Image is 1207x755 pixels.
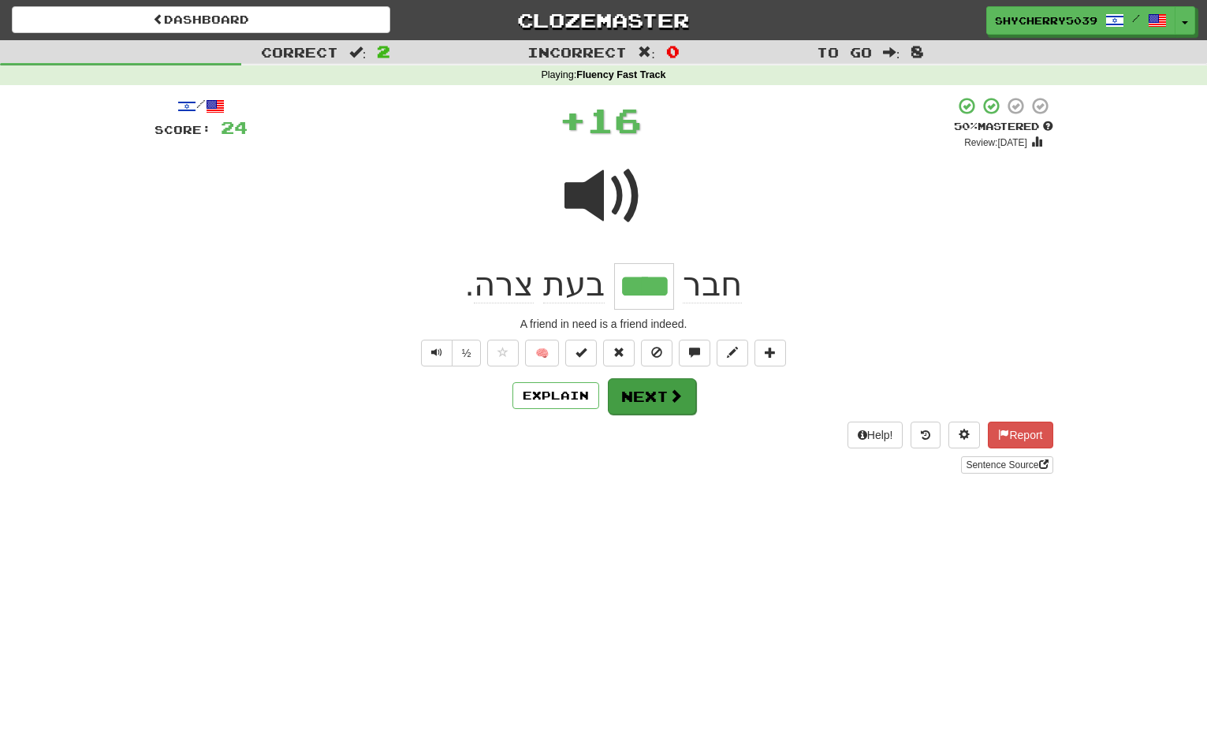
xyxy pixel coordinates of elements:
[155,316,1053,332] div: A friend in need is a friend indeed.
[986,6,1175,35] a: ShyCherry5039 /
[155,96,248,116] div: /
[666,42,680,61] span: 0
[995,13,1097,28] span: ShyCherry5039
[608,378,696,415] button: Next
[754,340,786,366] button: Add to collection (alt+a)
[683,266,742,303] span: חבר
[421,340,453,366] button: Play sentence audio (ctl+space)
[221,117,248,137] span: 24
[452,340,482,366] button: ½
[543,266,605,303] span: בעת
[911,42,924,61] span: 8
[988,422,1052,448] button: Report
[349,46,367,59] span: :
[679,340,710,366] button: Discuss sentence (alt+u)
[964,137,1027,148] small: Review: [DATE]
[155,123,211,136] span: Score:
[525,340,559,366] button: 🧠
[465,266,614,303] span: .
[961,456,1052,474] a: Sentence Source
[418,340,482,366] div: Text-to-speech controls
[377,42,390,61] span: 2
[1132,13,1140,24] span: /
[587,100,642,139] span: 16
[487,340,519,366] button: Favorite sentence (alt+f)
[414,6,792,34] a: Clozemaster
[911,422,941,448] button: Round history (alt+y)
[559,96,587,143] span: +
[817,44,872,60] span: To go
[954,120,1053,134] div: Mastered
[565,340,597,366] button: Set this sentence to 100% Mastered (alt+m)
[261,44,338,60] span: Correct
[603,340,635,366] button: Reset to 0% Mastered (alt+r)
[527,44,627,60] span: Incorrect
[638,46,655,59] span: :
[576,69,665,80] strong: Fluency Fast Track
[641,340,672,366] button: Ignore sentence (alt+i)
[12,6,390,33] a: Dashboard
[883,46,900,59] span: :
[474,266,534,303] span: צרה
[717,340,748,366] button: Edit sentence (alt+d)
[512,382,599,409] button: Explain
[954,120,978,132] span: 50 %
[848,422,903,448] button: Help!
